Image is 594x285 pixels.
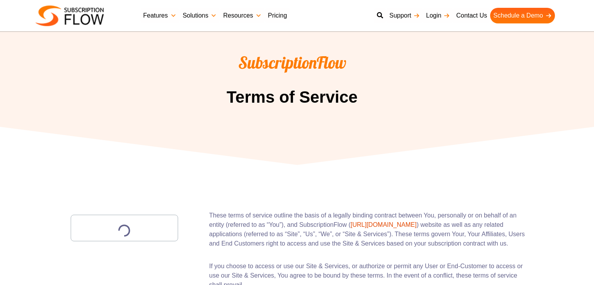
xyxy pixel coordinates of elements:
a: Support [386,8,423,23]
a: [URL][DOMAIN_NAME] [351,221,417,228]
a: Features [140,8,180,23]
p: These terms of service outline the basis of a legally binding contract between You, personally or... [205,211,528,256]
a: Contact Us [453,8,490,23]
a: Schedule a Demo [490,8,555,23]
a: Login [423,8,453,23]
h1: Terms of Service [63,87,522,108]
a: Solutions [180,8,220,23]
a: Resources [220,8,264,23]
img: Subscriptionflow [36,5,104,26]
span: SubscriptionFlow [238,52,346,73]
a: Pricing [265,8,290,23]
